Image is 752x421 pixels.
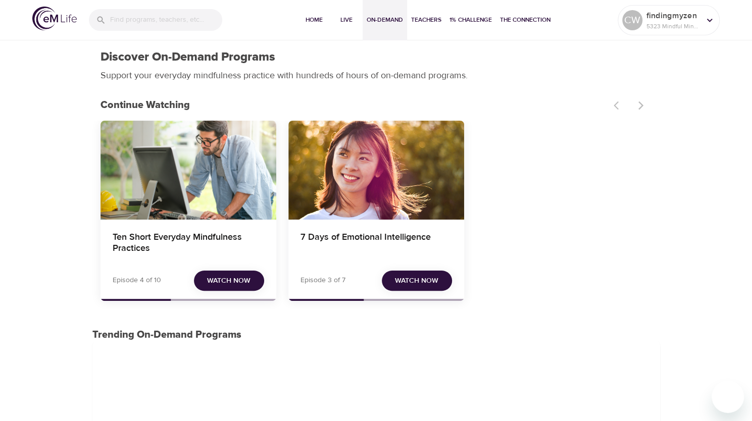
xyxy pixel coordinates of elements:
[646,10,700,22] p: findingmyzen
[367,15,403,25] span: On-Demand
[449,15,492,25] span: 1% Challenge
[288,121,464,220] button: 7 Days of Emotional Intelligence
[207,275,250,287] span: Watch Now
[500,15,550,25] span: The Connection
[395,275,438,287] span: Watch Now
[32,7,77,30] img: logo
[101,69,479,82] p: Support your everyday mindfulness practice with hundreds of hours of on-demand programs.
[194,271,264,291] button: Watch Now
[113,232,264,256] h4: Ten Short Everyday Mindfulness Practices
[334,15,359,25] span: Live
[92,329,660,341] h3: Trending On-Demand Programs
[101,50,275,65] h1: Discover On-Demand Programs
[110,9,222,31] input: Find programs, teachers, etc...
[622,10,642,30] div: CW
[712,381,744,413] iframe: Button to launch messaging window
[101,99,608,111] h3: Continue Watching
[300,232,452,256] h4: 7 Days of Emotional Intelligence
[646,22,700,31] p: 5323 Mindful Minutes
[113,275,161,286] p: Episode 4 of 10
[300,275,345,286] p: Episode 3 of 7
[101,121,276,220] button: Ten Short Everyday Mindfulness Practices
[382,271,452,291] button: Watch Now
[302,15,326,25] span: Home
[411,15,441,25] span: Teachers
